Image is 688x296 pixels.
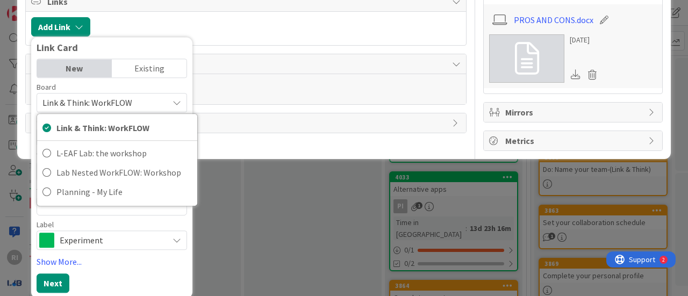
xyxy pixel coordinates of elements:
a: Link & Think: WorkFLOW [37,118,197,138]
a: Lab Nested WorkFLOW: Workshop [37,163,197,182]
span: L-EAF Lab: the workshop [56,145,192,161]
span: Lab Nested WorkFLOW: Workshop [56,164,192,181]
span: Comments [47,57,447,70]
span: Metrics [505,134,643,147]
span: Link & Think: WorkFLOW [56,120,192,136]
div: Existing [112,59,187,77]
button: Next [37,273,69,293]
div: [DATE] [570,34,601,46]
span: Board [37,83,56,91]
span: Support [23,2,49,15]
div: New [37,59,112,77]
span: Label [37,221,54,228]
span: History [47,117,447,129]
span: Experiment [60,233,163,248]
span: Mirrors [505,106,643,119]
span: Planning - My Life [56,184,192,200]
div: Link Card [37,42,187,53]
div: Download [570,68,582,82]
button: Add Link [31,17,90,37]
a: Show More... [37,255,187,268]
span: Link & Think: WorkFLOW [42,97,132,108]
a: PROS AND CONS.docx [514,13,593,26]
a: L-EAF Lab: the workshop [37,143,197,163]
div: 2 [56,4,59,13]
a: Planning - My Life [37,182,197,201]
